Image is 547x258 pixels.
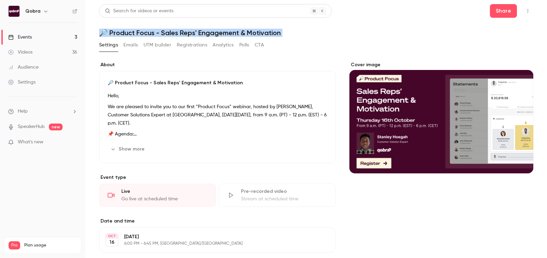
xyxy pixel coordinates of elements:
div: LiveGo live at scheduled time [99,184,216,207]
h1: 🔎 Product Focus - Sales Reps' Engagement & Motivation [99,29,533,37]
button: CTA [255,40,264,51]
li: help-dropdown-opener [8,108,77,115]
label: Cover image [349,61,533,68]
label: About [99,61,336,68]
button: Emails [123,40,138,51]
div: Pre-recorded videoStream at scheduled time [219,184,336,207]
div: Videos [8,49,32,56]
button: Settings [99,40,118,51]
div: Audience [8,64,39,71]
div: Settings [8,79,36,86]
span: Pro [9,241,20,249]
p: 16 [109,239,115,246]
a: SpeakerHub [18,123,45,130]
p: Hello, [108,92,327,100]
div: Events [8,34,32,41]
p: We are pleased to invite you to our first “Product Focus” webinar, hosted by [PERSON_NAME], Custo... [108,103,327,127]
span: new [49,124,63,130]
div: Search for videos or events [105,8,173,15]
button: Share [490,4,517,18]
p: Event type [99,174,336,181]
p: 📌 Agenda: [108,130,327,138]
button: Registrations [177,40,207,51]
div: Go live at scheduled time [121,196,208,202]
button: Analytics [213,40,234,51]
div: Live [121,188,208,195]
span: Help [18,108,28,115]
button: UTM builder [144,40,171,51]
img: Qobra [9,6,19,17]
button: Polls [239,40,249,51]
div: Pre-recorded video [241,188,327,195]
button: Show more [108,144,149,155]
section: Cover image [349,61,533,173]
div: Stream at scheduled time [241,196,327,202]
span: What's new [18,139,43,146]
span: Plan usage [24,243,77,248]
h6: Qobra [25,8,40,15]
p: 6:00 PM - 6:45 PM, [GEOGRAPHIC_DATA]/[GEOGRAPHIC_DATA] [124,241,299,246]
label: Date and time [99,218,336,225]
p: [DATE] [124,233,299,240]
div: OCT [106,234,118,239]
p: 🔎 Product Focus - Sales Reps' Engagement & Motivation [108,80,327,86]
